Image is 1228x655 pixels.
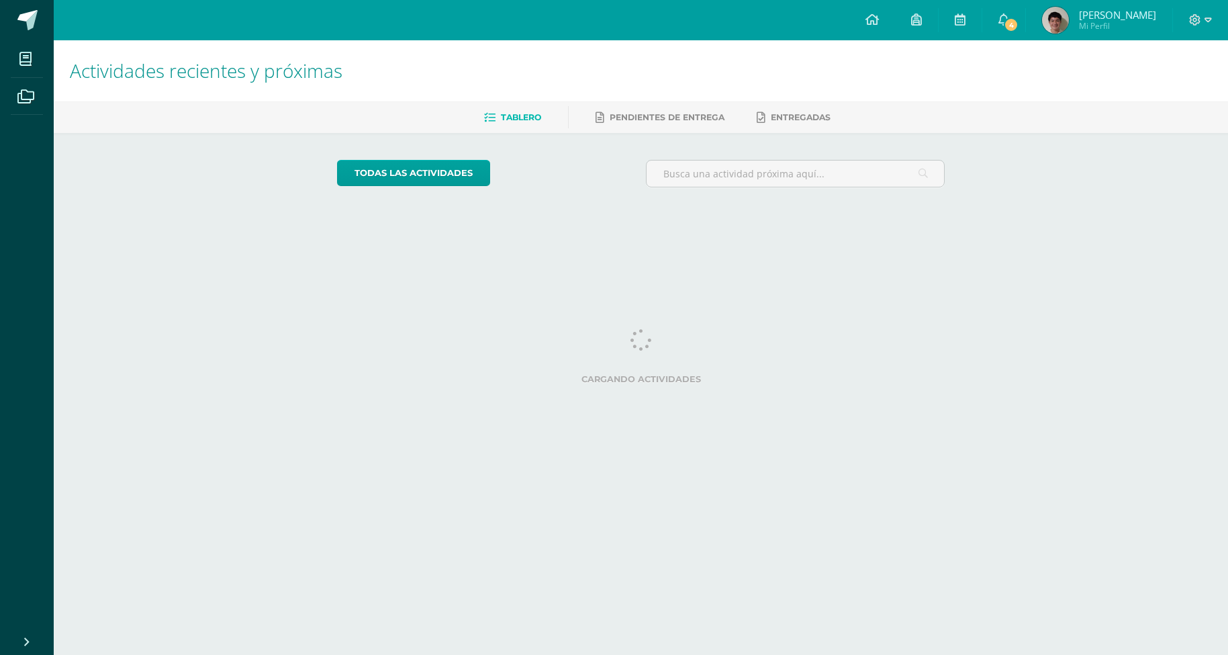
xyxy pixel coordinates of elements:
[1079,8,1156,21] span: [PERSON_NAME]
[1079,20,1156,32] span: Mi Perfil
[337,160,490,186] a: todas las Actividades
[757,107,831,128] a: Entregadas
[771,112,831,122] span: Entregadas
[337,374,945,384] label: Cargando actividades
[1004,17,1019,32] span: 4
[647,161,944,187] input: Busca una actividad próxima aquí...
[484,107,541,128] a: Tablero
[610,112,724,122] span: Pendientes de entrega
[596,107,724,128] a: Pendientes de entrega
[70,58,342,83] span: Actividades recientes y próximas
[501,112,541,122] span: Tablero
[1042,7,1069,34] img: 72184cfe055fd4b9b5a82c0ca96aaaa8.png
